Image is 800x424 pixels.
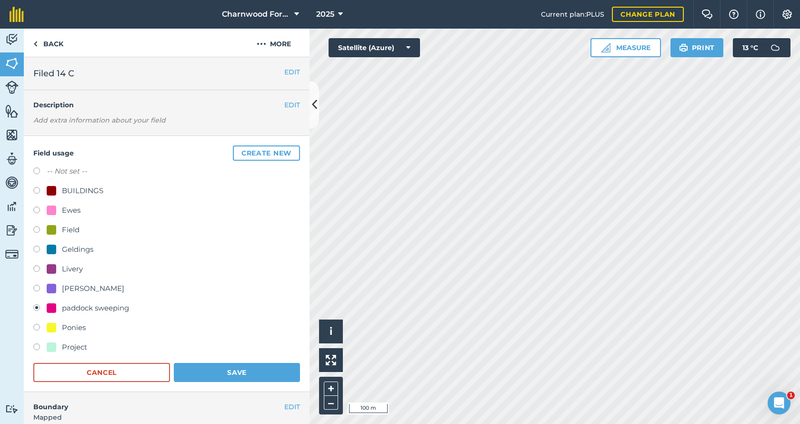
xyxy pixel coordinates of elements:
span: 2025 [316,9,334,20]
button: EDIT [284,402,300,412]
div: Geldings [62,244,93,255]
img: svg+xml;base64,PHN2ZyB4bWxucz0iaHR0cDovL3d3dy53My5vcmcvMjAwMC9zdmciIHdpZHRoPSI1NiIgaGVpZ2h0PSI2MC... [5,104,19,118]
h4: Field usage [33,145,300,161]
img: svg+xml;base64,PD94bWwgdmVyc2lvbj0iMS4wIiBlbmNvZGluZz0idXRmLTgiPz4KPCEtLSBHZW5lcmF0b3I6IEFkb2JlIE... [5,152,19,166]
button: EDIT [284,67,300,77]
img: svg+xml;base64,PHN2ZyB4bWxucz0iaHR0cDovL3d3dy53My5vcmcvMjAwMC9zdmciIHdpZHRoPSIxOSIgaGVpZ2h0PSIyNC... [679,42,688,53]
img: svg+xml;base64,PHN2ZyB4bWxucz0iaHR0cDovL3d3dy53My5vcmcvMjAwMC9zdmciIHdpZHRoPSI5IiBoZWlnaHQ9IjI0Ii... [33,38,38,50]
div: Livery [62,263,83,275]
button: 13 °C [733,38,790,57]
img: svg+xml;base64,PHN2ZyB4bWxucz0iaHR0cDovL3d3dy53My5vcmcvMjAwMC9zdmciIHdpZHRoPSIyMCIgaGVpZ2h0PSIyNC... [257,38,266,50]
span: Current plan : PLUS [541,9,604,20]
a: Change plan [612,7,684,22]
button: Print [670,38,724,57]
button: + [324,382,338,396]
span: Filed 14 C [33,67,74,80]
button: Save [174,363,300,382]
label: -- Not set -- [47,165,87,177]
img: Two speech bubbles overlapping with the left bubble in the forefront [701,10,713,19]
img: A cog icon [781,10,793,19]
span: 1 [787,392,795,399]
img: svg+xml;base64,PD94bWwgdmVyc2lvbj0iMS4wIiBlbmNvZGluZz0idXRmLTgiPz4KPCEtLSBHZW5lcmF0b3I6IEFkb2JlIE... [5,32,19,47]
img: svg+xml;base64,PHN2ZyB4bWxucz0iaHR0cDovL3d3dy53My5vcmcvMjAwMC9zdmciIHdpZHRoPSIxNyIgaGVpZ2h0PSIxNy... [756,9,765,20]
img: svg+xml;base64,PD94bWwgdmVyc2lvbj0iMS4wIiBlbmNvZGluZz0idXRmLTgiPz4KPCEtLSBHZW5lcmF0b3I6IEFkb2JlIE... [5,404,19,414]
a: Back [24,29,73,57]
button: More [238,29,310,57]
img: svg+xml;base64,PHN2ZyB4bWxucz0iaHR0cDovL3d3dy53My5vcmcvMjAwMC9zdmciIHdpZHRoPSI1NiIgaGVpZ2h0PSI2MC... [5,128,19,142]
span: Charnwood Forest Alpacas [222,9,290,20]
div: Project [62,341,87,353]
div: Field [62,224,80,236]
img: fieldmargin Logo [10,7,24,22]
img: svg+xml;base64,PHN2ZyB4bWxucz0iaHR0cDovL3d3dy53My5vcmcvMjAwMC9zdmciIHdpZHRoPSI1NiIgaGVpZ2h0PSI2MC... [5,56,19,71]
img: Ruler icon [601,43,610,52]
div: [PERSON_NAME] [62,283,124,294]
img: svg+xml;base64,PD94bWwgdmVyc2lvbj0iMS4wIiBlbmNvZGluZz0idXRmLTgiPz4KPCEtLSBHZW5lcmF0b3I6IEFkb2JlIE... [5,248,19,261]
iframe: Intercom live chat [768,392,790,414]
div: Ponies [62,322,86,333]
img: svg+xml;base64,PD94bWwgdmVyc2lvbj0iMS4wIiBlbmNvZGluZz0idXRmLTgiPz4KPCEtLSBHZW5lcmF0b3I6IEFkb2JlIE... [5,176,19,190]
button: i [319,320,343,343]
button: Satellite (Azure) [329,38,420,57]
div: BUILDINGS [62,185,103,196]
span: 13 ° C [742,38,758,57]
img: svg+xml;base64,PD94bWwgdmVyc2lvbj0iMS4wIiBlbmNvZGluZz0idXRmLTgiPz4KPCEtLSBHZW5lcmF0b3I6IEFkb2JlIE... [5,199,19,214]
span: Mapped [24,412,310,423]
img: svg+xml;base64,PD94bWwgdmVyc2lvbj0iMS4wIiBlbmNvZGluZz0idXRmLTgiPz4KPCEtLSBHZW5lcmF0b3I6IEFkb2JlIE... [5,223,19,238]
h4: Description [33,100,300,110]
button: Measure [590,38,661,57]
em: Add extra information about your field [33,116,166,124]
button: EDIT [284,100,300,110]
img: svg+xml;base64,PD94bWwgdmVyc2lvbj0iMS4wIiBlbmNvZGluZz0idXRmLTgiPz4KPCEtLSBHZW5lcmF0b3I6IEFkb2JlIE... [766,38,785,57]
span: i [330,325,332,337]
button: Cancel [33,363,170,382]
div: paddock sweeping [62,302,129,314]
h4: Boundary [24,392,284,412]
div: Ewes [62,205,80,216]
button: – [324,396,338,410]
img: svg+xml;base64,PD94bWwgdmVyc2lvbj0iMS4wIiBlbmNvZGluZz0idXRmLTgiPz4KPCEtLSBHZW5lcmF0b3I6IEFkb2JlIE... [5,81,19,94]
img: Four arrows, one pointing top left, one top right, one bottom right and the last bottom left [326,355,336,365]
img: A question mark icon [728,10,740,19]
button: Create new [233,145,300,161]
